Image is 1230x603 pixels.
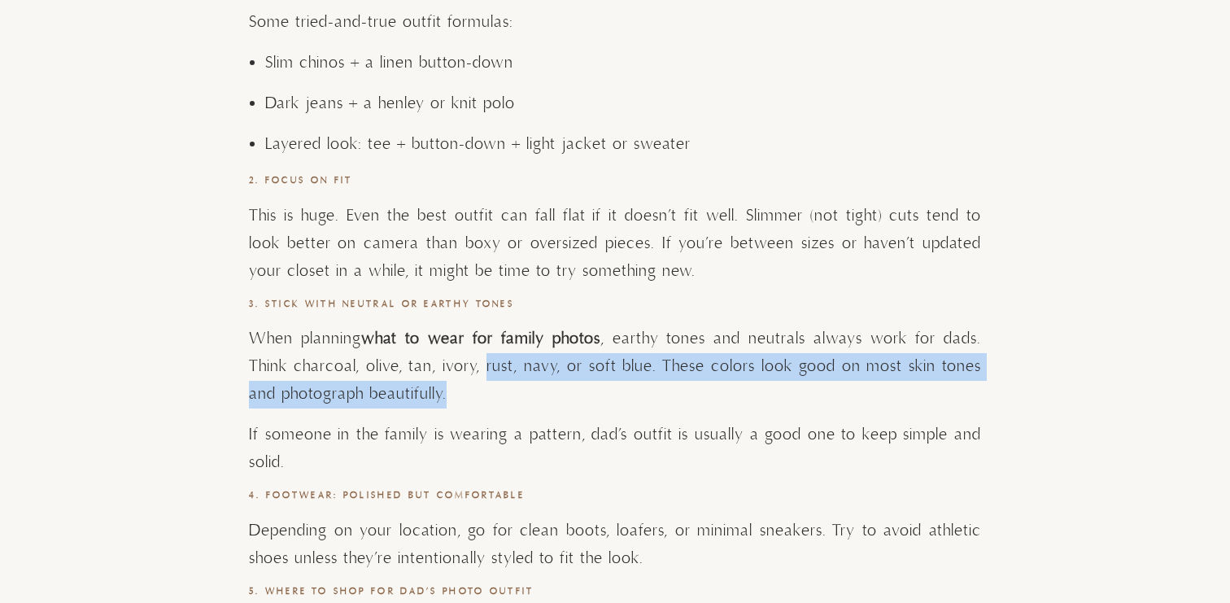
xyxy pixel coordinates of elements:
p: Dark jeans + a henley or knit polo [265,90,981,118]
strong: 4. Footwear: Polished but Comfortable [249,490,525,501]
strong: 3. Stick with Neutral or Earthy Tones [249,299,514,310]
p: Some tried-and-true outfit formulas: [249,9,981,37]
strong: what to wear for family photos [361,329,600,349]
p: If someone in the family is wearing a pattern, dad’s outfit is usually a good one to keep simple ... [249,422,981,477]
p: Slim chinos + a linen button-down [265,50,981,77]
p: This is huge. Even the best outfit can fall flat if it doesn’t fit well. Slimmer (not tight) cuts... [249,203,981,286]
strong: 5. Where to Shop for Dad’s Photo Outfit [249,586,534,597]
strong: 2. Focus on Fit [249,175,353,186]
p: When planning , earthy tones and neutrals always work for dads. Think charcoal, olive, tan, ivory... [249,326,981,409]
p: Layered look: tee + button-down + light jacket or sweater [265,131,981,159]
p: Depending on your location, go for clean boots, loafers, or minimal sneakers. Try to avoid athlet... [249,518,981,573]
